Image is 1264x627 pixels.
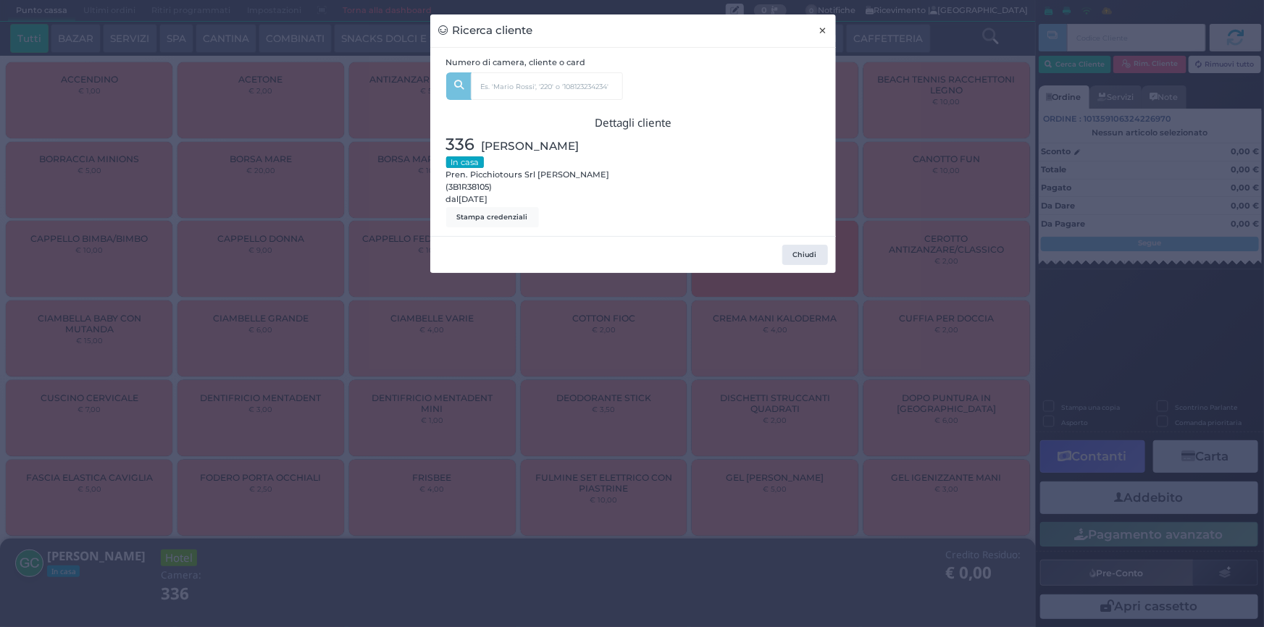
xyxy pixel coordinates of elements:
[438,22,533,39] h3: Ricerca cliente
[819,22,828,38] span: ×
[446,207,539,227] button: Stampa credenziali
[782,245,828,265] button: Chiudi
[811,14,836,47] button: Chiudi
[482,138,579,154] span: [PERSON_NAME]
[446,117,821,129] h3: Dettagli cliente
[438,132,633,227] div: Pren. Picchiotours Srl [PERSON_NAME] (3B1R38105) dal
[471,72,623,100] input: Es. 'Mario Rossi', '220' o '108123234234'
[459,193,488,206] span: [DATE]
[446,56,586,69] label: Numero di camera, cliente o card
[446,132,475,157] span: 336
[446,156,484,168] small: In casa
